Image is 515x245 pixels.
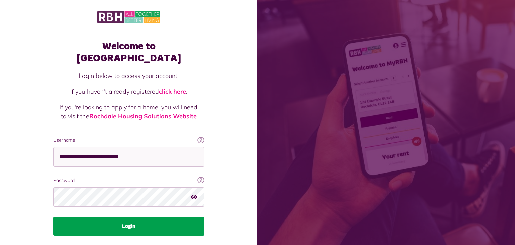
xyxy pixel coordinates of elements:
[97,10,160,24] img: MyRBH
[53,177,204,184] label: Password
[89,112,197,120] a: Rochdale Housing Solutions Website
[60,87,197,96] p: If you haven't already registered .
[159,88,186,95] a: click here
[60,103,197,121] p: If you're looking to apply for a home, you will need to visit the
[53,217,204,236] button: Login
[53,137,204,144] label: Username
[53,40,204,64] h1: Welcome to [GEOGRAPHIC_DATA]
[60,71,197,80] p: Login below to access your account.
